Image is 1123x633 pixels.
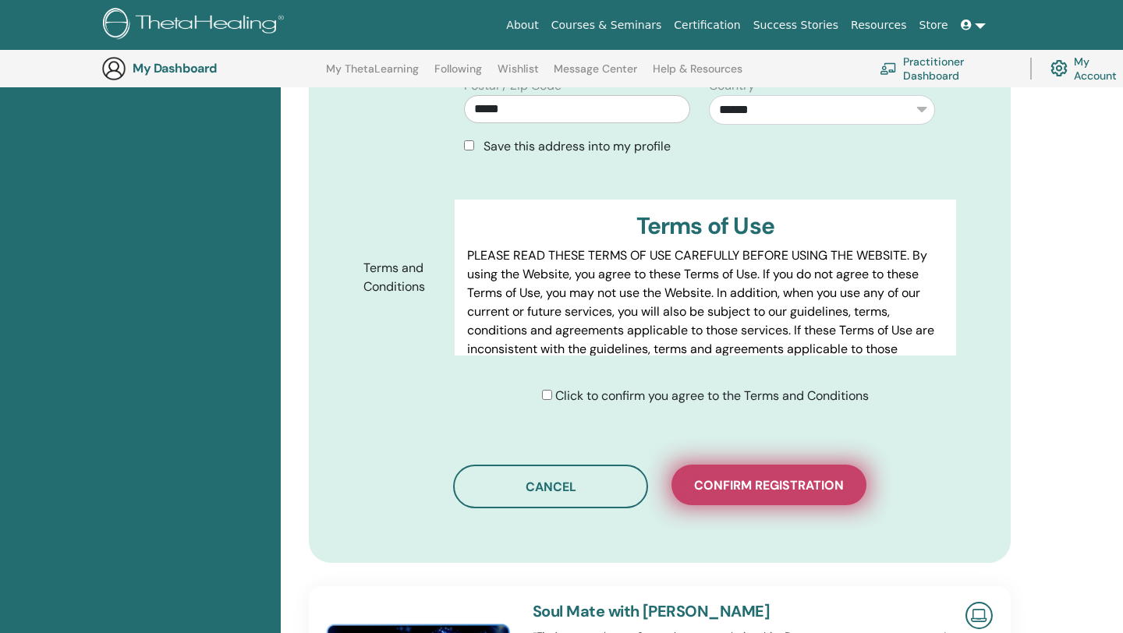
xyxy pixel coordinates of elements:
span: Cancel [526,479,576,495]
span: Save this address into my profile [484,138,671,154]
a: Following [434,62,482,87]
img: logo.png [103,8,289,43]
a: About [500,11,544,40]
a: Success Stories [747,11,845,40]
a: Store [913,11,955,40]
a: Resources [845,11,913,40]
a: Message Center [554,62,637,87]
a: Courses & Seminars [545,11,668,40]
img: cog.svg [1050,56,1068,80]
img: chalkboard-teacher.svg [880,62,897,75]
a: Certification [668,11,746,40]
a: My ThetaLearning [326,62,419,87]
a: Help & Resources [653,62,742,87]
a: Practitioner Dashboard [880,51,1011,86]
span: Click to confirm you agree to the Terms and Conditions [555,387,869,404]
h3: My Dashboard [133,61,289,76]
h3: Terms of Use [467,212,944,240]
a: Wishlist [498,62,539,87]
span: Confirm registration [694,477,844,493]
img: generic-user-icon.jpg [101,56,126,81]
button: Cancel [453,465,648,508]
label: Terms and Conditions [352,253,455,302]
p: PLEASE READ THESE TERMS OF USE CAREFULLY BEFORE USING THE WEBSITE. By using the Website, you agre... [467,246,944,377]
a: Soul Mate with [PERSON_NAME] [533,601,770,621]
button: Confirm registration [671,465,866,505]
img: Live Online Seminar [965,602,993,629]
